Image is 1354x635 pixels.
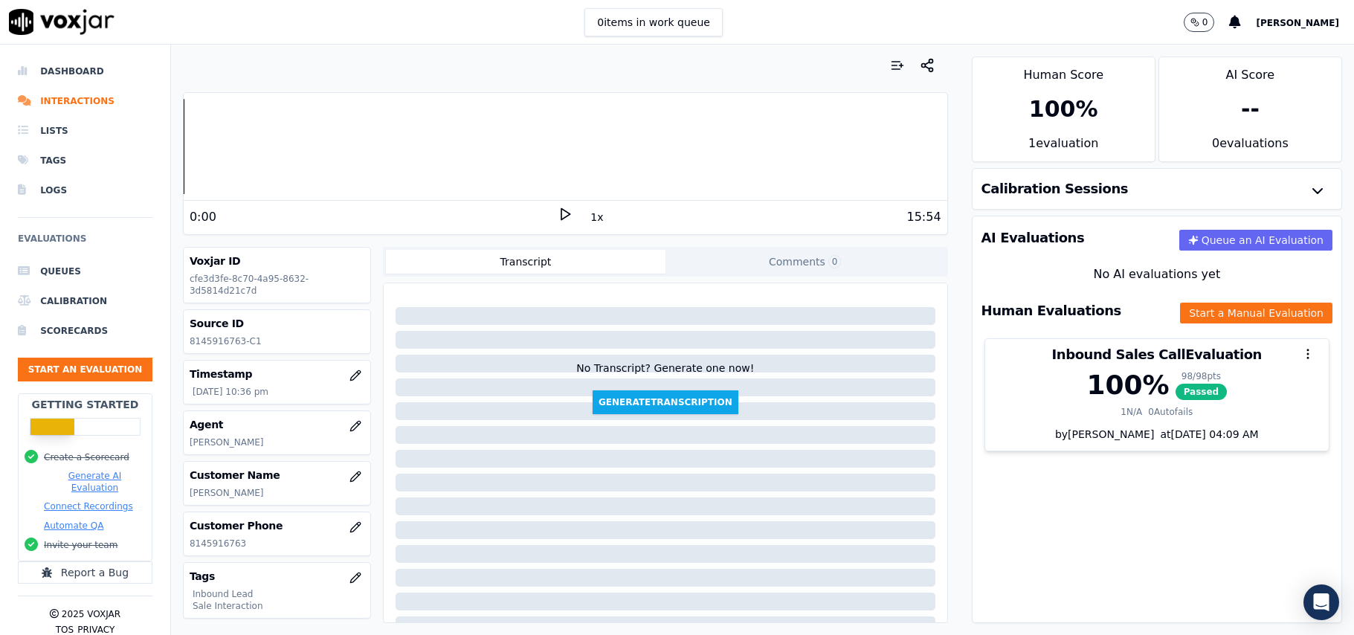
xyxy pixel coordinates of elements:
p: cfe3d3fe-8c70-4a95-8632-3d5814d21c7d [190,273,364,297]
div: 100 % [1029,96,1098,123]
button: Start an Evaluation [18,358,152,381]
div: 15:54 [906,208,941,226]
h3: Source ID [190,316,364,331]
button: [PERSON_NAME] [1256,13,1354,31]
h3: Voxjar ID [190,254,364,268]
button: Create a Scorecard [44,451,129,463]
span: [PERSON_NAME] [1256,18,1339,28]
button: Transcript [386,250,665,274]
button: Invite your team [44,539,117,551]
div: by [PERSON_NAME] [985,427,1329,451]
h3: AI Evaluations [981,231,1085,245]
p: [PERSON_NAME] [190,436,364,448]
a: Queues [18,257,152,286]
div: 0:00 [190,208,216,226]
a: Lists [18,116,152,146]
h2: Getting Started [31,397,138,412]
h3: Tags [190,569,364,584]
p: 8145916763 [190,538,364,549]
button: Generate AI Evaluation [44,470,146,494]
button: Report a Bug [18,561,152,584]
div: 1 evaluation [973,135,1155,161]
button: GenerateTranscription [593,390,738,414]
div: 1 N/A [1121,406,1142,418]
p: [PERSON_NAME] [190,487,364,499]
a: Scorecards [18,316,152,346]
div: 98 / 98 pts [1176,370,1228,382]
p: 0 [1202,16,1208,28]
p: 2025 Voxjar [62,608,120,620]
h6: Evaluations [18,230,152,257]
img: voxjar logo [9,9,115,35]
p: 8145916763-C1 [190,335,364,347]
button: 0items in work queue [584,8,723,36]
a: Interactions [18,86,152,116]
button: Queue an AI Evaluation [1179,230,1332,251]
div: -- [1241,96,1260,123]
button: Start a Manual Evaluation [1180,303,1332,323]
a: Tags [18,146,152,175]
h3: Customer Phone [190,518,364,533]
h3: Customer Name [190,468,364,483]
div: AI Score [1159,57,1341,84]
button: Connect Recordings [44,500,133,512]
button: Automate QA [44,520,103,532]
div: Human Score [973,57,1155,84]
button: 1x [587,207,606,228]
div: 0 Autofails [1148,406,1193,418]
h3: Human Evaluations [981,304,1121,317]
a: Calibration [18,286,152,316]
p: Inbound Lead [193,588,364,600]
h3: Timestamp [190,367,364,381]
div: at [DATE] 04:09 AM [1154,427,1258,442]
button: Comments [665,250,945,274]
button: 0 [1184,13,1230,32]
div: 100 % [1086,370,1169,400]
div: No AI evaluations yet [984,265,1329,283]
p: [DATE] 10:36 pm [193,386,364,398]
h3: Calibration Sessions [981,182,1129,196]
a: Dashboard [18,57,152,86]
span: Passed [1176,384,1228,400]
div: Open Intercom Messenger [1303,584,1339,620]
a: Logs [18,175,152,205]
h3: Agent [190,417,364,432]
div: 0 evaluation s [1159,135,1341,161]
p: Sale Interaction [193,600,364,612]
span: 0 [828,255,842,268]
button: 0 [1184,13,1215,32]
div: No Transcript? Generate one now! [576,361,754,390]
